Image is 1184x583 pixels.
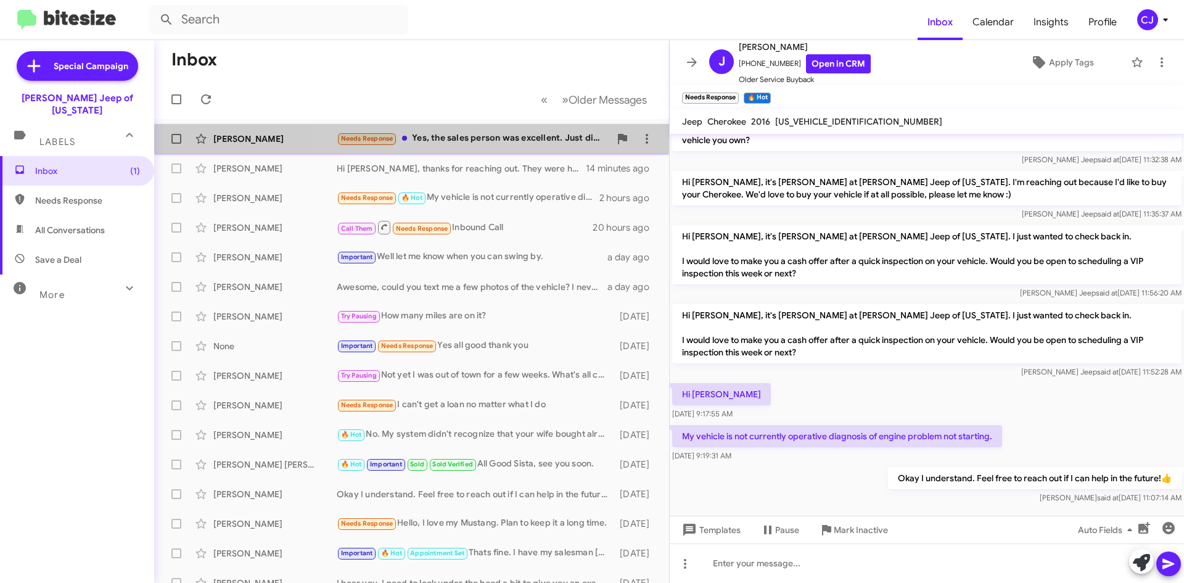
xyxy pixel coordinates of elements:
a: Profile [1079,4,1127,40]
div: How many miles are on it? [337,309,614,323]
div: Inbound Call [337,220,593,235]
div: Yes, the sales person was excellent. Just didn't have the right car. [337,131,610,146]
div: a day ago [607,281,659,293]
span: Important [341,342,373,350]
span: [DATE] 9:19:31 AM [672,451,731,460]
div: [DATE] [614,310,659,323]
span: [PERSON_NAME] [DATE] 11:07:14 AM [1040,493,1182,502]
span: Older Messages [569,93,647,107]
p: Hi [PERSON_NAME], it's [PERSON_NAME] at [PERSON_NAME] Jeep of [US_STATE]. I'm reaching out becaus... [672,171,1182,205]
span: [US_VEHICLE_IDENTIFICATION_NUMBER] [775,116,942,127]
div: 14 minutes ago [586,162,659,175]
span: Apply Tags [1049,51,1094,73]
span: Save a Deal [35,254,81,266]
span: Try Pausing [341,371,377,379]
div: [DATE] [614,488,659,500]
span: » [562,92,569,107]
div: [DATE] [614,399,659,411]
span: said at [1097,493,1119,502]
span: Special Campaign [54,60,128,72]
span: Templates [680,519,741,541]
span: [PHONE_NUMBER] [739,54,871,73]
button: Mark Inactive [809,519,898,541]
p: Hi [PERSON_NAME], it's [PERSON_NAME] at [PERSON_NAME] Jeep of [US_STATE]. I just wanted to check ... [672,225,1182,284]
span: Needs Response [341,194,393,202]
a: Special Campaign [17,51,138,81]
span: Auto Fields [1078,519,1137,541]
div: None [213,340,337,352]
span: Sold [410,460,424,468]
a: Calendar [963,4,1024,40]
span: Needs Response [381,342,434,350]
div: All Good Sista, see you soon. [337,457,614,471]
span: More [39,289,65,300]
div: CJ [1137,9,1158,30]
div: [PERSON_NAME] [PERSON_NAME] [213,458,337,471]
span: Needs Response [341,134,393,143]
div: Well let me know when you can swing by. [337,250,607,264]
div: Awesome, could you text me a few photos of the vehicle? I never got to see it when you purchased ... [337,281,607,293]
span: said at [1096,288,1117,297]
span: All Conversations [35,224,105,236]
div: a day ago [607,251,659,263]
div: Yes all good thank you [337,339,614,353]
span: Important [370,460,402,468]
div: [DATE] [614,370,659,382]
div: [DATE] [614,340,659,352]
small: Needs Response [682,93,739,104]
button: Apply Tags [998,51,1125,73]
div: [PERSON_NAME] [213,251,337,263]
div: [DATE] [614,518,659,530]
span: [PERSON_NAME] Jeep [DATE] 11:52:28 AM [1021,367,1182,376]
span: Pause [775,519,799,541]
div: [PERSON_NAME] [213,221,337,234]
button: Templates [670,519,750,541]
button: CJ [1127,9,1170,30]
button: Previous [533,87,555,112]
span: Needs Response [341,401,393,409]
div: [DATE] [614,547,659,560]
span: [DATE] 9:17:55 AM [672,409,733,418]
div: [DATE] [614,429,659,441]
div: 2 hours ago [599,192,659,204]
div: Thats fine. I have my salesman [PERSON_NAME] ready when you get here to get some information so w... [337,546,614,560]
span: Insights [1024,4,1079,40]
span: J [718,52,725,72]
div: [PERSON_NAME] [213,488,337,500]
div: [PERSON_NAME] [213,162,337,175]
div: [PERSON_NAME] [213,310,337,323]
span: Needs Response [35,194,140,207]
div: [PERSON_NAME] [213,429,337,441]
span: Mark Inactive [834,519,888,541]
div: 20 hours ago [593,221,659,234]
span: [PERSON_NAME] [739,39,871,54]
span: said at [1098,155,1119,164]
div: [PERSON_NAME] [213,192,337,204]
span: « [541,92,548,107]
span: Call Them [341,225,373,233]
a: Inbox [918,4,963,40]
div: Hi [PERSON_NAME], thanks for reaching out. They were helpful, I just don't know if our numbers wi... [337,162,586,175]
span: Appointment Set [410,549,464,557]
span: 🔥 Hot [341,431,362,439]
p: My vehicle is not currently operative diagnosis of engine problem not starting. [672,425,1002,447]
p: Okay I understand. Feel free to reach out if I can help in the future!👍 [888,467,1182,489]
div: [PERSON_NAME] [213,370,337,382]
p: Hi [PERSON_NAME], it's [PERSON_NAME] at [PERSON_NAME] Jeep of [US_STATE]. I just wanted to check ... [672,304,1182,363]
h1: Inbox [171,50,217,70]
div: [PERSON_NAME] [213,133,337,145]
small: 🔥 Hot [744,93,770,104]
span: Try Pausing [341,312,377,320]
div: [DATE] [614,458,659,471]
a: Open in CRM [806,54,871,73]
span: Cherokee [707,116,746,127]
div: [PERSON_NAME] [213,518,337,530]
span: Sold Verified [432,460,473,468]
input: Search [149,5,408,35]
span: Older Service Buyback [739,73,871,86]
div: [PERSON_NAME] [213,281,337,293]
span: 🔥 Hot [401,194,422,202]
